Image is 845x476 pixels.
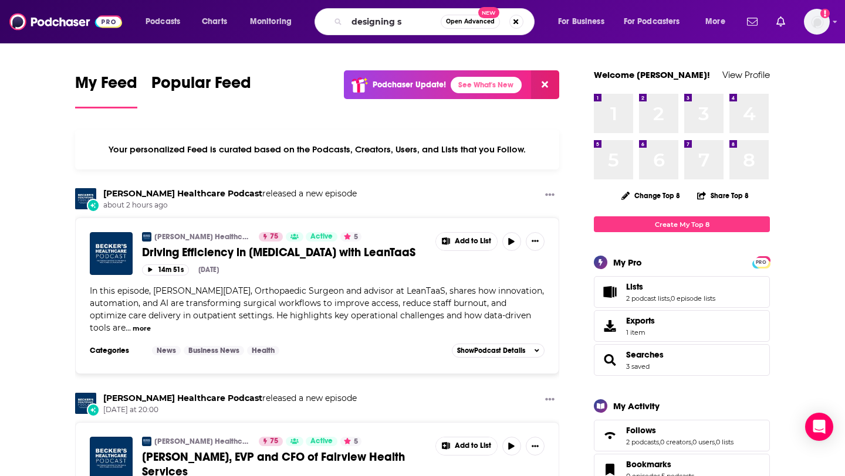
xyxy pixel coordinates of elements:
[75,188,96,209] img: Becker’s Healthcare Podcast
[133,324,151,334] button: more
[594,420,770,451] span: Follows
[626,349,664,360] a: Searches
[594,344,770,376] span: Searches
[142,232,151,242] img: Becker’s Healthcare Podcast
[87,403,100,416] div: New Episode
[660,438,691,446] a: 0 creators
[137,12,195,31] button: open menu
[526,437,545,455] button: Show More Button
[202,13,227,30] span: Charts
[805,413,833,441] div: Open Intercom Messenger
[436,233,497,250] button: Show More Button
[624,13,680,30] span: For Podcasters
[103,188,357,199] h3: released a new episode
[626,294,670,302] a: 2 podcast lists
[457,346,525,355] span: Show Podcast Details
[9,11,122,33] img: Podchaser - Follow, Share and Rate Podcasts
[154,232,251,242] a: [PERSON_NAME] Healthcare Podcast
[90,232,133,275] img: Driving Efficiency in Outpatient Surgery with LeanTaaS
[594,69,710,80] a: Welcome [PERSON_NAME]!
[598,352,621,368] a: Searches
[594,276,770,308] span: Lists
[626,281,643,292] span: Lists
[75,130,559,169] div: Your personalized Feed is curated based on the Podcasts, Creators, Users, and Lists that you Follow.
[558,13,604,30] span: For Business
[705,13,725,30] span: More
[347,12,441,31] input: Search podcasts, credits, & more...
[626,328,655,336] span: 1 item
[626,315,655,326] span: Exports
[540,393,559,407] button: Show More Button
[87,199,100,212] div: New Episode
[716,438,734,446] a: 0 lists
[455,441,491,450] span: Add to List
[715,438,716,446] span: ,
[626,425,734,436] a: Follows
[594,310,770,342] a: Exports
[598,318,621,334] span: Exports
[550,12,619,31] button: open menu
[247,346,279,355] a: Health
[742,12,762,32] a: Show notifications dropdown
[306,437,337,446] a: Active
[142,437,151,446] img: Becker’s Healthcare Podcast
[526,232,545,251] button: Show More Button
[250,13,292,30] span: Monitoring
[146,13,180,30] span: Podcasts
[242,12,307,31] button: open menu
[142,245,427,260] a: Driving Efficiency in [MEDICAL_DATA] with LeanTaaS
[90,285,544,333] span: In this episode, [PERSON_NAME][DATE], Orthopaedic Surgeon and advisor at LeanTaaS, shares how inn...
[142,245,415,260] span: Driving Efficiency in [MEDICAL_DATA] with LeanTaaS
[103,393,357,404] h3: released a new episode
[659,438,660,446] span: ,
[697,12,740,31] button: open menu
[754,257,768,266] a: PRO
[198,266,219,274] div: [DATE]
[310,436,333,447] span: Active
[446,19,495,25] span: Open Advanced
[151,73,251,108] a: Popular Feed
[142,264,189,276] button: 14m 51s
[613,400,660,412] div: My Activity
[259,437,283,446] a: 75
[626,281,715,292] a: Lists
[804,9,830,35] span: Logged in as notablypr2
[194,12,234,31] a: Charts
[697,184,749,207] button: Share Top 8
[75,73,137,100] span: My Feed
[772,12,790,32] a: Show notifications dropdown
[103,393,262,403] a: Becker’s Healthcare Podcast
[326,8,546,35] div: Search podcasts, credits, & more...
[626,438,659,446] a: 2 podcasts
[626,425,656,436] span: Follows
[306,232,337,242] a: Active
[804,9,830,35] button: Show profile menu
[594,216,770,232] a: Create My Top 8
[671,294,715,302] a: 0 episode lists
[626,362,650,370] a: 3 saved
[540,188,559,203] button: Show More Button
[452,344,545,358] button: ShowPodcast Details
[154,437,251,446] a: [PERSON_NAME] Healthcare Podcast
[692,438,715,446] a: 0 users
[310,231,333,243] span: Active
[613,257,642,268] div: My Pro
[340,232,361,242] button: 5
[103,405,357,415] span: [DATE] at 20:00
[616,12,697,31] button: open menu
[75,393,96,414] img: Becker’s Healthcare Podcast
[270,436,278,447] span: 75
[691,438,692,446] span: ,
[626,459,671,470] span: Bookmarks
[670,294,671,302] span: ,
[90,346,143,355] h3: Categories
[103,188,262,199] a: Becker’s Healthcare Podcast
[259,232,283,242] a: 75
[103,200,357,210] span: about 2 hours ago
